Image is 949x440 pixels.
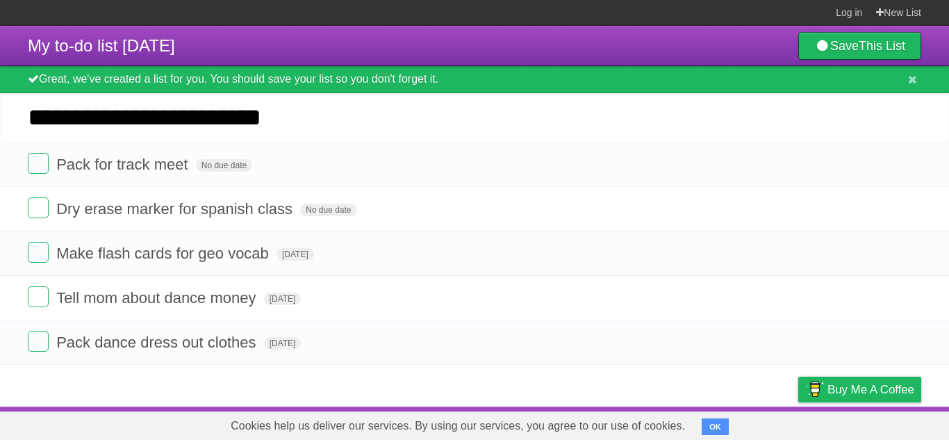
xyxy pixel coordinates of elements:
[780,410,816,437] a: Privacy
[28,242,49,263] label: Done
[28,197,49,218] label: Done
[659,410,716,437] a: Developers
[56,156,192,173] span: Pack for track meet
[28,286,49,307] label: Done
[834,410,921,437] a: Suggest a feature
[56,334,259,351] span: Pack dance dress out clothes
[56,289,259,307] span: Tell mom about dance money
[264,293,302,305] span: [DATE]
[196,159,252,172] span: No due date
[28,36,175,55] span: My to-do list [DATE]
[613,410,643,437] a: About
[805,377,824,401] img: Buy me a coffee
[859,39,905,53] b: This List
[28,331,49,352] label: Done
[56,245,272,262] span: Make flash cards for geo vocab
[733,410,764,437] a: Terms
[798,32,921,60] a: SaveThis List
[264,337,302,350] span: [DATE]
[300,204,356,216] span: No due date
[798,377,921,402] a: Buy me a coffee
[28,153,49,174] label: Done
[217,412,699,440] span: Cookies help us deliver our services. By using our services, you agree to our use of cookies.
[827,377,914,402] span: Buy me a coffee
[56,200,296,218] span: Dry erase marker for spanish class
[702,418,729,435] button: OK
[277,248,314,261] span: [DATE]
